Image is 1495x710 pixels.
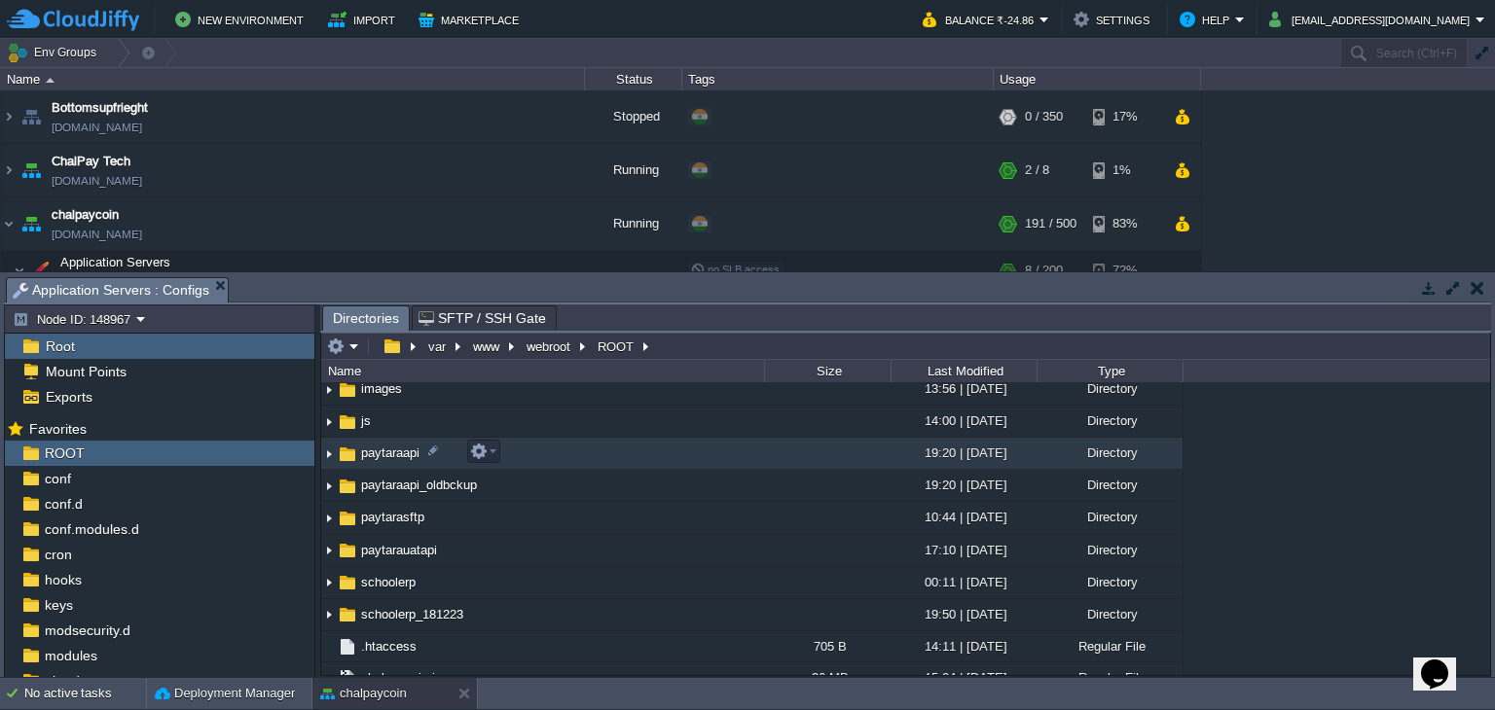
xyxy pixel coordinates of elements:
[595,337,638,355] button: ROOT
[321,504,337,534] img: AMDAwAAAACH5BAEAAAAALAAAAAABAAEAAAICRAEAOw==
[41,546,75,563] a: cron
[1037,631,1183,661] div: Regular File
[585,90,682,143] div: Stopped
[333,306,399,331] span: Directories
[52,152,130,171] a: ChalPay Tech
[1093,144,1156,196] div: 1%
[52,171,142,191] a: [DOMAIN_NAME]
[1025,90,1063,143] div: 0 / 350
[46,78,55,83] img: AMDAwAAAACH5BAEAAAAALAAAAAABAAEAAAICRAEAOw==
[18,197,45,250] img: AMDAwAAAACH5BAEAAAAALAAAAAABAAEAAAICRAEAOw==
[358,412,374,429] a: js
[1180,8,1235,31] button: Help
[891,438,1037,468] div: 19:20 | [DATE]
[155,684,295,703] button: Deployment Manager
[1025,144,1049,196] div: 2 / 8
[585,144,682,196] div: Running
[323,360,764,382] div: Name
[41,571,85,588] span: hooks
[7,39,103,66] button: Env Groups
[358,444,422,461] a: paytaraapi
[893,360,1037,382] div: Last Modified
[321,407,337,437] img: AMDAwAAAACH5BAEAAAAALAAAAAABAAEAAAICRAEAOw==
[25,420,90,438] span: Favorites
[321,536,337,566] img: AMDAwAAAACH5BAEAAAAALAAAAAABAAEAAAICRAEAOw==
[13,310,136,328] button: Node ID: 148967
[1037,470,1183,500] div: Directory
[586,68,681,90] div: Status
[1037,535,1183,565] div: Directory
[14,251,25,290] img: AMDAwAAAACH5BAEAAAAALAAAAAABAAEAAAICRAEAOw==
[1,144,17,196] img: AMDAwAAAACH5BAEAAAAALAAAAAABAAEAAAICRAEAOw==
[358,606,466,622] a: schoolerp_181223
[321,471,337,501] img: AMDAwAAAACH5BAEAAAAALAAAAAABAAEAAAICRAEAOw==
[923,8,1039,31] button: Balance ₹-24.86
[41,470,74,487] a: conf
[1037,662,1183,692] div: Regular File
[7,8,139,32] img: CloudJiffy
[419,306,546,330] span: SFTP / SSH Gate
[42,363,129,380] a: Mount Points
[26,251,54,290] img: AMDAwAAAACH5BAEAAAAALAAAAAABAAEAAAICRAEAOw==
[1039,360,1183,382] div: Type
[321,568,337,598] img: AMDAwAAAACH5BAEAAAAALAAAAAABAAEAAAICRAEAOw==
[337,540,358,561] img: AMDAwAAAACH5BAEAAAAALAAAAAABAAEAAAICRAEAOw==
[1093,197,1156,250] div: 83%
[321,333,1490,360] input: Click to enter the path
[891,631,1037,661] div: 14:11 | [DATE]
[41,596,76,614] a: keys
[425,337,451,355] button: var
[2,68,584,90] div: Name
[328,8,401,31] button: Import
[891,662,1037,692] div: 15:04 | [DATE]
[18,90,45,143] img: AMDAwAAAACH5BAEAAAAALAAAAAABAAEAAAICRAEAOw==
[24,678,146,709] div: No active tasks
[891,373,1037,404] div: 13:56 | [DATE]
[764,662,891,692] div: 36 MB
[321,631,337,661] img: AMDAwAAAACH5BAEAAAAALAAAAAABAAEAAAICRAEAOw==
[358,574,419,590] a: schoolerp
[13,278,209,302] span: Application Servers : Configs
[337,572,358,593] img: AMDAwAAAACH5BAEAAAAALAAAAAABAAEAAAICRAEAOw==
[42,337,78,355] a: Root
[41,621,133,639] a: modsecurity.d
[337,444,358,465] img: AMDAwAAAACH5BAEAAAAALAAAAAABAAEAAAICRAEAOw==
[891,470,1037,500] div: 19:20 | [DATE]
[585,197,682,250] div: Running
[683,68,993,90] div: Tags
[321,374,337,405] img: AMDAwAAAACH5BAEAAAAALAAAAAABAAEAAAICRAEAOw==
[358,477,480,493] a: paytaraapi_oldbckup
[891,502,1037,532] div: 10:44 | [DATE]
[41,672,83,690] a: php.d
[52,118,142,137] a: [DOMAIN_NAME]
[995,68,1200,90] div: Usage
[358,638,419,655] a: .htaccess
[891,406,1037,436] div: 14:00 | [DATE]
[41,647,100,664] a: modules
[358,380,405,397] a: images
[321,662,337,692] img: AMDAwAAAACH5BAEAAAAALAAAAAABAAEAAAICRAEAOw==
[1037,373,1183,404] div: Directory
[52,225,142,244] a: [DOMAIN_NAME]
[691,264,780,275] span: no SLB access
[891,599,1037,629] div: 19:50 | [DATE]
[1025,251,1063,290] div: 8 / 200
[358,509,427,525] span: paytarasftp
[337,411,358,433] img: AMDAwAAAACH5BAEAAAAALAAAAAABAAEAAAICRAEAOw==
[1093,90,1156,143] div: 17%
[25,421,90,437] a: Favorites
[41,520,142,538] span: conf.modules.d
[1025,197,1076,250] div: 191 / 500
